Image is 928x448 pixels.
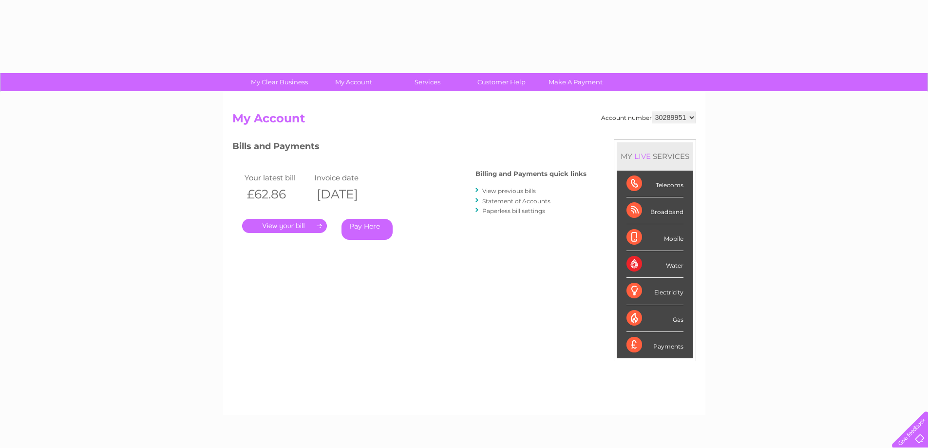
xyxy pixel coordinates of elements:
h2: My Account [232,112,696,130]
th: [DATE] [312,184,382,204]
a: Statement of Accounts [482,197,550,205]
div: Broadband [626,197,683,224]
a: Make A Payment [535,73,616,91]
h4: Billing and Payments quick links [475,170,587,177]
div: Telecoms [626,171,683,197]
div: Gas [626,305,683,332]
th: £62.86 [242,184,312,204]
a: Paperless bill settings [482,207,545,214]
h3: Bills and Payments [232,139,587,156]
a: My Account [313,73,394,91]
a: Pay Here [341,219,393,240]
div: Mobile [626,224,683,251]
div: Electricity [626,278,683,305]
a: My Clear Business [239,73,320,91]
td: Your latest bill [242,171,312,184]
div: LIVE [632,152,653,161]
div: Account number [601,112,696,123]
div: Payments [626,332,683,358]
a: View previous bills [482,187,536,195]
a: . [242,219,327,233]
div: Water [626,251,683,278]
a: Services [387,73,468,91]
a: Customer Help [461,73,542,91]
div: MY SERVICES [617,142,693,170]
td: Invoice date [312,171,382,184]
